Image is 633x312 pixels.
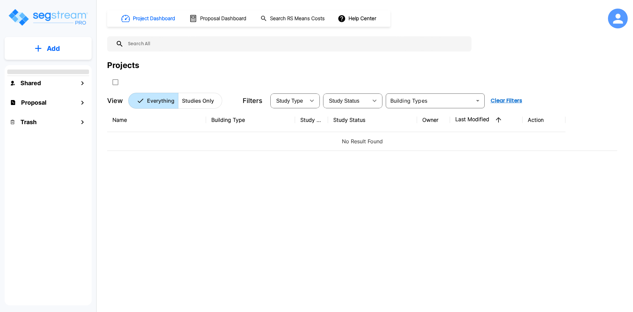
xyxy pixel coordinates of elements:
[109,76,122,89] button: SelectAll
[270,15,325,22] h1: Search RS Means Costs
[328,108,417,132] th: Study Status
[243,96,262,106] p: Filters
[133,15,175,22] h1: Project Dashboard
[112,137,612,145] p: No Result Found
[107,59,139,71] div: Projects
[417,108,450,132] th: Owner
[119,11,179,26] button: Project Dashboard
[200,15,246,22] h1: Proposal Dashboard
[272,91,305,110] div: Select
[206,108,295,132] th: Building Type
[187,12,250,25] button: Proposal Dashboard
[20,118,37,126] h1: Trash
[147,97,174,105] p: Everything
[473,96,482,105] button: Open
[336,12,379,25] button: Help Center
[488,94,525,107] button: Clear Filters
[523,108,565,132] th: Action
[178,93,222,109] button: Studies Only
[295,108,328,132] th: Study Type
[47,44,60,53] p: Add
[128,93,222,109] div: Platform
[8,8,88,27] img: Logo
[182,97,214,105] p: Studies Only
[5,39,92,58] button: Add
[324,91,368,110] div: Select
[21,98,46,107] h1: Proposal
[20,79,41,87] h1: Shared
[107,96,123,106] p: View
[388,96,472,105] input: Building Types
[128,93,178,109] button: Everything
[276,98,303,104] span: Study Type
[450,108,523,132] th: Last Modified
[124,36,468,52] input: Search All
[329,98,360,104] span: Study Status
[107,108,206,132] th: Name
[258,12,328,25] button: Search RS Means Costs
